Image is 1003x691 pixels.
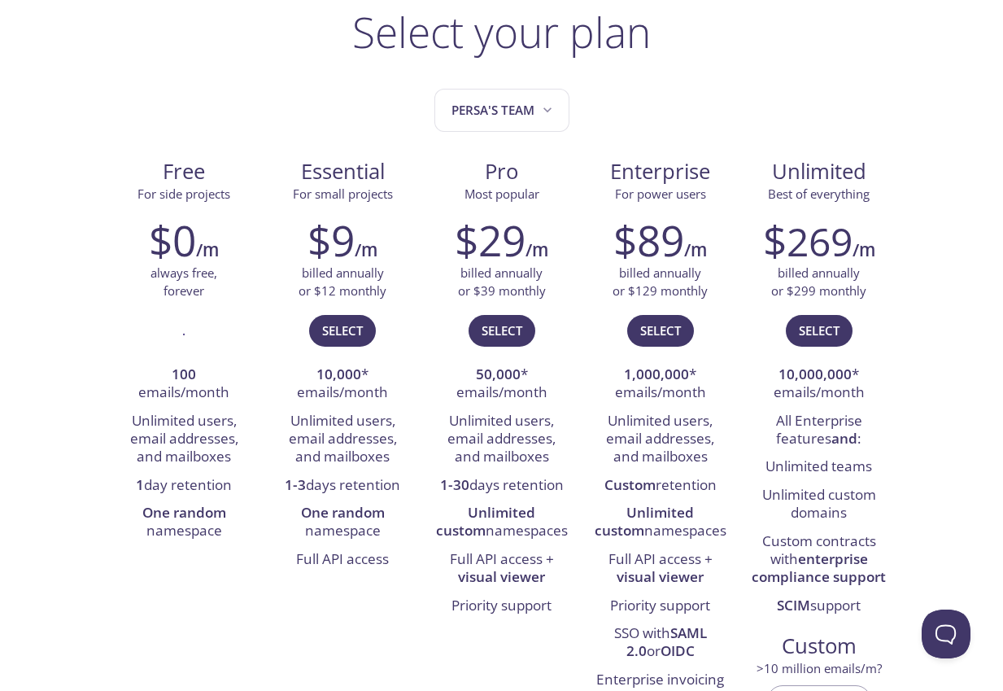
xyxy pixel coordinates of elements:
[595,503,695,540] strong: Unlimited custom
[525,236,548,264] h6: /m
[136,475,144,494] strong: 1
[617,567,704,586] strong: visual viewer
[786,315,853,346] button: Select
[853,236,875,264] h6: /m
[752,593,886,620] li: support
[142,503,226,522] strong: One random
[778,365,852,383] strong: 10,000,000
[322,320,363,341] span: Select
[299,265,386,300] p: billed annually or $12 monthly
[594,158,726,186] span: Enterprise
[277,158,409,186] span: Essential
[434,472,569,500] li: days retention
[661,641,695,660] strong: OIDC
[752,528,886,593] li: Custom contracts with
[787,215,853,268] span: 269
[276,546,410,574] li: Full API access
[276,500,410,546] li: namespace
[604,475,656,494] strong: Custom
[451,99,556,121] span: Persa's team
[117,500,251,546] li: namespace
[799,320,839,341] span: Select
[458,265,546,300] p: billed annually or $39 monthly
[307,216,355,265] h2: $9
[117,408,251,472] li: Unlimited users, email addresses, and mailboxes
[757,660,882,676] span: > 10 million emails/m?
[831,429,857,448] strong: and
[627,315,694,346] button: Select
[285,475,306,494] strong: 1-3
[455,216,525,265] h2: $29
[593,593,727,620] li: Priority support
[752,482,886,528] li: Unlimited custom domains
[150,265,217,300] p: always free, forever
[117,472,251,500] li: day retention
[464,186,539,202] span: Most popular
[276,408,410,472] li: Unlimited users, email addresses, and mailboxes
[613,216,684,265] h2: $89
[768,186,870,202] span: Best of everything
[763,216,853,265] h2: $
[771,265,866,300] p: billed annually or $299 monthly
[626,623,707,660] strong: SAML 2.0
[435,158,568,186] span: Pro
[316,365,361,383] strong: 10,000
[276,472,410,500] li: days retention
[172,365,196,383] strong: 100
[434,361,569,408] li: * emails/month
[684,236,707,264] h6: /m
[434,593,569,620] li: Priority support
[355,236,377,264] h6: /m
[301,503,385,522] strong: One random
[752,453,886,481] li: Unlimited teams
[593,408,727,472] li: Unlimited users, email addresses, and mailboxes
[293,186,393,202] span: For small projects
[149,216,196,265] h2: $0
[436,503,536,540] strong: Unlimited custom
[434,500,569,546] li: namespaces
[352,7,651,56] h1: Select your plan
[434,408,569,472] li: Unlimited users, email addresses, and mailboxes
[458,567,545,586] strong: visual viewer
[482,320,522,341] span: Select
[434,546,569,593] li: Full API access +
[196,236,219,264] h6: /m
[434,89,569,132] button: Persa's team
[640,320,681,341] span: Select
[476,365,521,383] strong: 50,000
[772,157,866,186] span: Unlimited
[440,475,469,494] strong: 1-30
[276,361,410,408] li: * emails/month
[615,186,706,202] span: For power users
[752,549,886,586] strong: enterprise compliance support
[137,186,230,202] span: For side projects
[309,315,376,346] button: Select
[752,632,885,660] span: Custom
[593,620,727,667] li: SSO with or
[624,365,689,383] strong: 1,000,000
[777,596,810,614] strong: SCIM
[593,546,727,593] li: Full API access +
[118,158,251,186] span: Free
[593,361,727,408] li: * emails/month
[469,315,535,346] button: Select
[117,361,251,408] li: emails/month
[752,408,886,454] li: All Enterprise features :
[613,265,708,300] p: billed annually or $129 monthly
[593,500,727,546] li: namespaces
[752,361,886,408] li: * emails/month
[593,472,727,500] li: retention
[922,610,970,658] iframe: Help Scout Beacon - Open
